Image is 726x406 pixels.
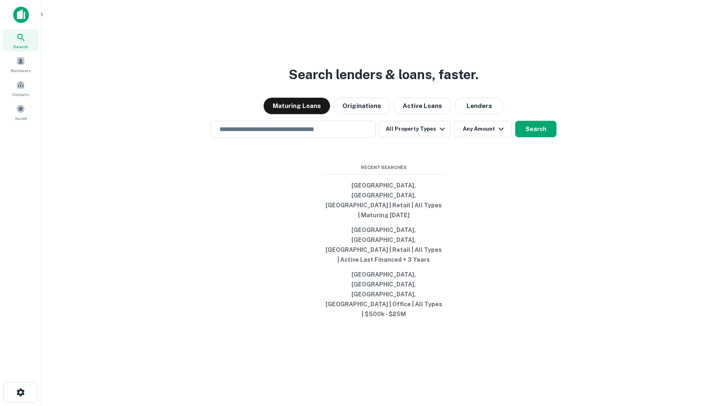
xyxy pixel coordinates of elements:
span: Contacts [12,91,29,98]
a: Saved [2,101,39,123]
button: All Property Types [379,121,451,137]
span: Borrowers [11,67,31,74]
button: Originations [333,98,390,114]
a: Borrowers [2,53,39,75]
h3: Search lenders & loans, faster. [289,65,478,84]
button: [GEOGRAPHIC_DATA], [GEOGRAPHIC_DATA], [GEOGRAPHIC_DATA] | Retail | All Types | Maturing [DATE] [322,178,445,223]
button: Maturing Loans [264,98,330,114]
button: [GEOGRAPHIC_DATA], [GEOGRAPHIC_DATA], [GEOGRAPHIC_DATA] | Retail | All Types | Active Last Financ... [322,223,445,267]
button: Search [515,121,556,137]
iframe: Chat Widget [685,340,726,380]
img: capitalize-icon.png [13,7,29,23]
button: Lenders [455,98,504,114]
a: Contacts [2,77,39,99]
button: [GEOGRAPHIC_DATA], [GEOGRAPHIC_DATA], [GEOGRAPHIC_DATA], [GEOGRAPHIC_DATA] | Office | All Types |... [322,267,445,322]
button: Active Loans [394,98,451,114]
span: Recent Searches [322,164,445,171]
a: Search [2,29,39,52]
span: Saved [15,115,27,122]
button: Any Amount [454,121,512,137]
span: Search [13,43,28,50]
